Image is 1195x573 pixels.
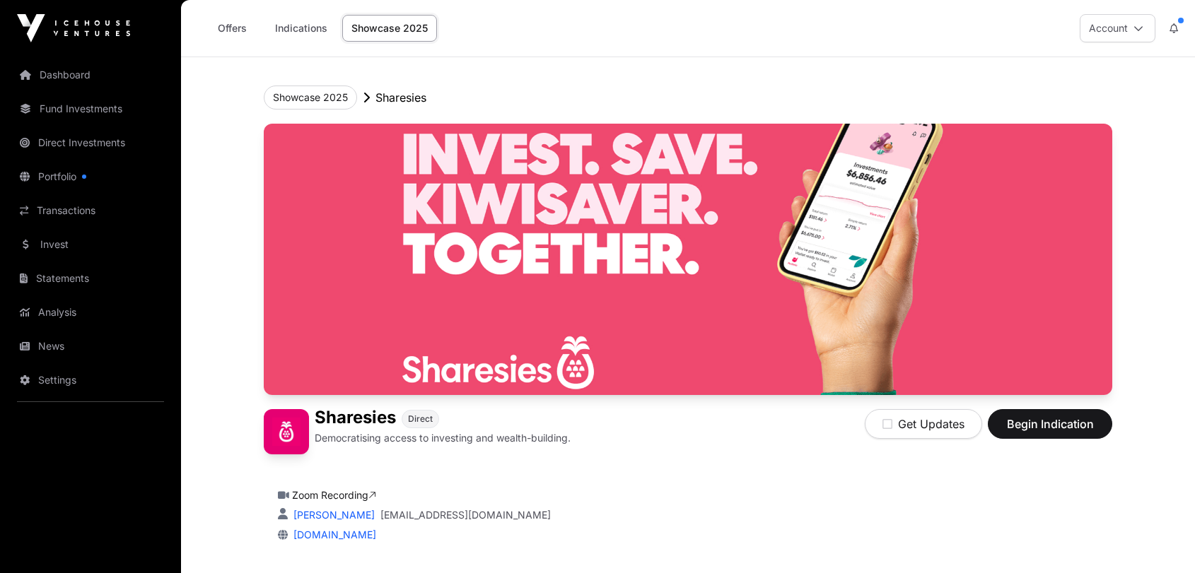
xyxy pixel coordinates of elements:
[988,423,1112,437] a: Begin Indication
[11,195,170,226] a: Transactions
[1005,415,1095,432] span: Begin Indication
[342,15,437,42] a: Showcase 2025
[11,331,170,362] a: News
[408,413,433,425] span: Direct
[17,14,130,42] img: Icehouse Ventures Logo
[288,528,376,540] a: [DOMAIN_NAME]
[264,124,1112,395] img: Sharesies
[11,263,170,294] a: Statements
[988,409,1112,439] button: Begin Indication
[315,431,571,445] p: Democratising access to investing and wealth-building.
[292,489,376,501] a: Zoom Recording
[11,127,170,158] a: Direct Investments
[380,508,551,522] a: [EMAIL_ADDRESS][DOMAIN_NAME]
[11,161,170,192] a: Portfolio
[11,365,170,396] a: Settings
[11,59,170,90] a: Dashboard
[266,15,337,42] a: Indications
[375,89,426,106] p: Sharesies
[315,409,396,428] h1: Sharesies
[1080,14,1155,42] button: Account
[264,409,309,454] img: Sharesies
[11,229,170,260] a: Invest
[865,409,982,439] button: Get Updates
[11,297,170,328] a: Analysis
[264,85,357,110] button: Showcase 2025
[11,93,170,124] a: Fund Investments
[291,509,375,521] a: [PERSON_NAME]
[204,15,260,42] a: Offers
